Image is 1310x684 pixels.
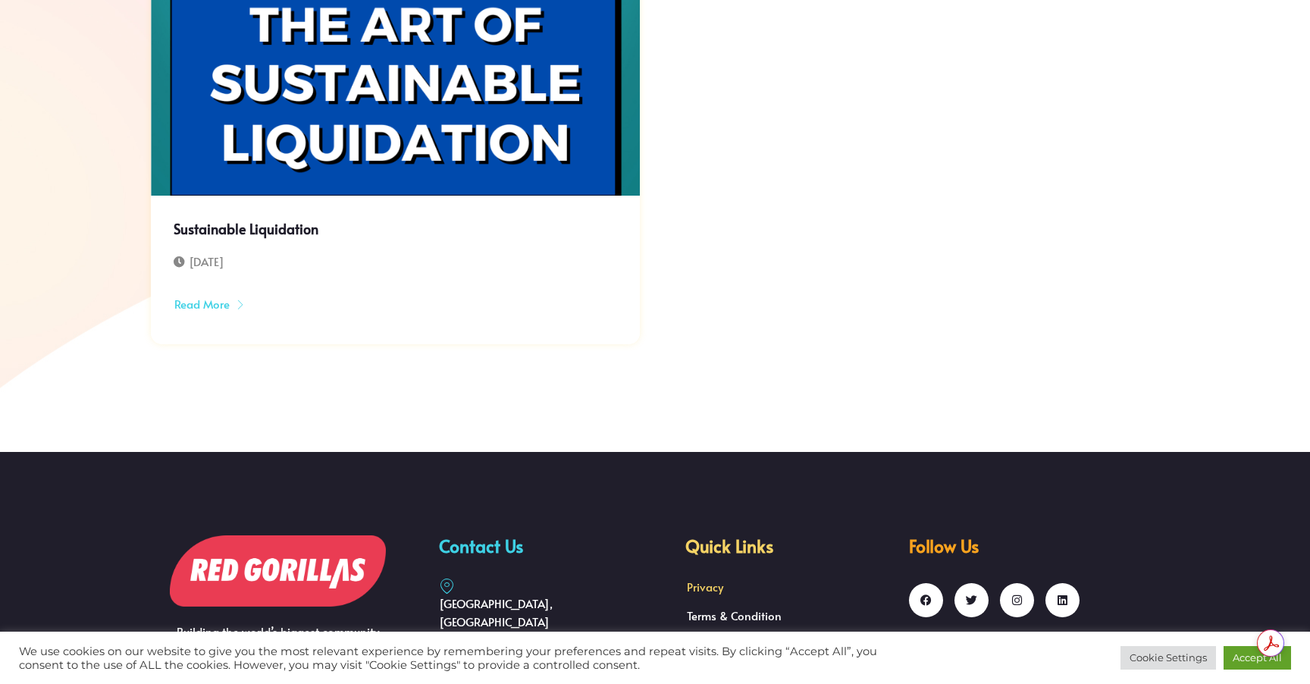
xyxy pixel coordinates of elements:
h2: Quick Links [685,535,894,557]
a: Terms & Condition [675,601,894,630]
h2: Follow Us [909,535,1140,557]
a: [GEOGRAPHIC_DATA], [GEOGRAPHIC_DATA] [439,579,647,631]
a: Return and Refund [675,630,894,659]
a: Accept All [1224,646,1291,670]
a: Read More [174,295,246,314]
h2: Contact Us [439,535,647,557]
p: Building the world’s biggest community for people and products, one community at a time! [170,622,386,680]
a: Cookie Settings [1120,646,1216,670]
a: Sustainable Liquidation [174,219,318,238]
div: We use cookies on our website to give you the most relevant experience by remembering your prefer... [19,645,910,672]
a: Privacy [675,573,894,601]
div: [DATE] [174,253,224,271]
img: Sustainability at RedGorillas [170,535,386,607]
